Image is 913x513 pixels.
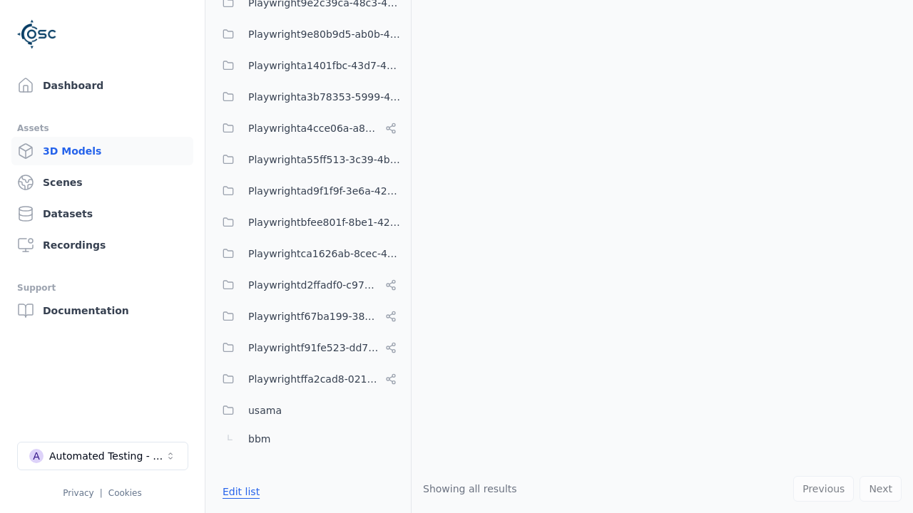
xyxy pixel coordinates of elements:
[11,231,193,259] a: Recordings
[214,302,402,331] button: Playwrightf67ba199-386a-42d1-aebc-3b37e79c7296
[214,333,402,362] button: Playwrightf91fe523-dd75-44f3-a953-451f6070cb42
[248,245,402,262] span: Playwrightca1626ab-8cec-4ddc-b85a-2f9392fe08d1
[11,168,193,197] a: Scenes
[214,51,402,80] button: Playwrighta1401fbc-43d7-48dd-a309-be935d99d708
[214,145,402,174] button: Playwrighta55ff513-3c39-4bb3-93e8-d3d731cae1ea
[214,479,268,504] button: Edit list
[248,339,379,356] span: Playwrightf91fe523-dd75-44f3-a953-451f6070cb42
[248,88,402,105] span: Playwrighta3b78353-5999-46c5-9eab-70007203469a
[29,449,44,463] div: A
[248,214,402,231] span: Playwrightbfee801f-8be1-42a6-b774-94c49e43b650
[11,296,193,325] a: Documentation
[17,442,188,470] button: Select a workspace
[214,20,402,48] button: Playwright9e80b9d5-ab0b-4e8f-a3de-da46b25b8298
[214,271,402,299] button: Playwrightd2ffadf0-c973-454c-8fcf-dadaeffcb802
[248,26,402,43] span: Playwright9e80b9d5-ab0b-4e8f-a3de-da46b25b8298
[17,120,188,137] div: Assets
[214,425,402,453] button: bbm
[248,370,379,388] span: Playwrightffa2cad8-0214-4c2f-a758-8e9593c5a37e
[11,71,193,100] a: Dashboard
[214,83,402,111] button: Playwrighta3b78353-5999-46c5-9eab-70007203469a
[214,396,402,425] button: usama
[214,114,402,142] button: Playwrighta4cce06a-a8e6-4c0d-bfc1-93e8d78d750a
[248,57,402,74] span: Playwrighta1401fbc-43d7-48dd-a309-be935d99d708
[63,488,93,498] a: Privacy
[248,151,402,168] span: Playwrighta55ff513-3c39-4bb3-93e8-d3d731cae1ea
[108,488,142,498] a: Cookies
[248,402,282,419] span: usama
[214,208,402,237] button: Playwrightbfee801f-8be1-42a6-b774-94c49e43b650
[214,239,402,268] button: Playwrightca1626ab-8cec-4ddc-b85a-2f9392fe08d1
[214,177,402,205] button: Playwrightad9f1f9f-3e6a-4231-8f19-c506bf64a382
[248,120,379,137] span: Playwrighta4cce06a-a8e6-4c0d-bfc1-93e8d78d750a
[100,488,103,498] span: |
[248,276,379,294] span: Playwrightd2ffadf0-c973-454c-8fcf-dadaeffcb802
[423,483,517,494] span: Showing all results
[11,199,193,228] a: Datasets
[11,137,193,165] a: 3D Models
[248,182,402,199] span: Playwrightad9f1f9f-3e6a-4231-8f19-c506bf64a382
[17,14,57,54] img: Logo
[248,308,379,325] span: Playwrightf67ba199-386a-42d1-aebc-3b37e79c7296
[49,449,165,463] div: Automated Testing - Playwright
[248,430,270,447] span: bbm
[214,365,402,393] button: Playwrightffa2cad8-0214-4c2f-a758-8e9593c5a37e
[17,279,188,296] div: Support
